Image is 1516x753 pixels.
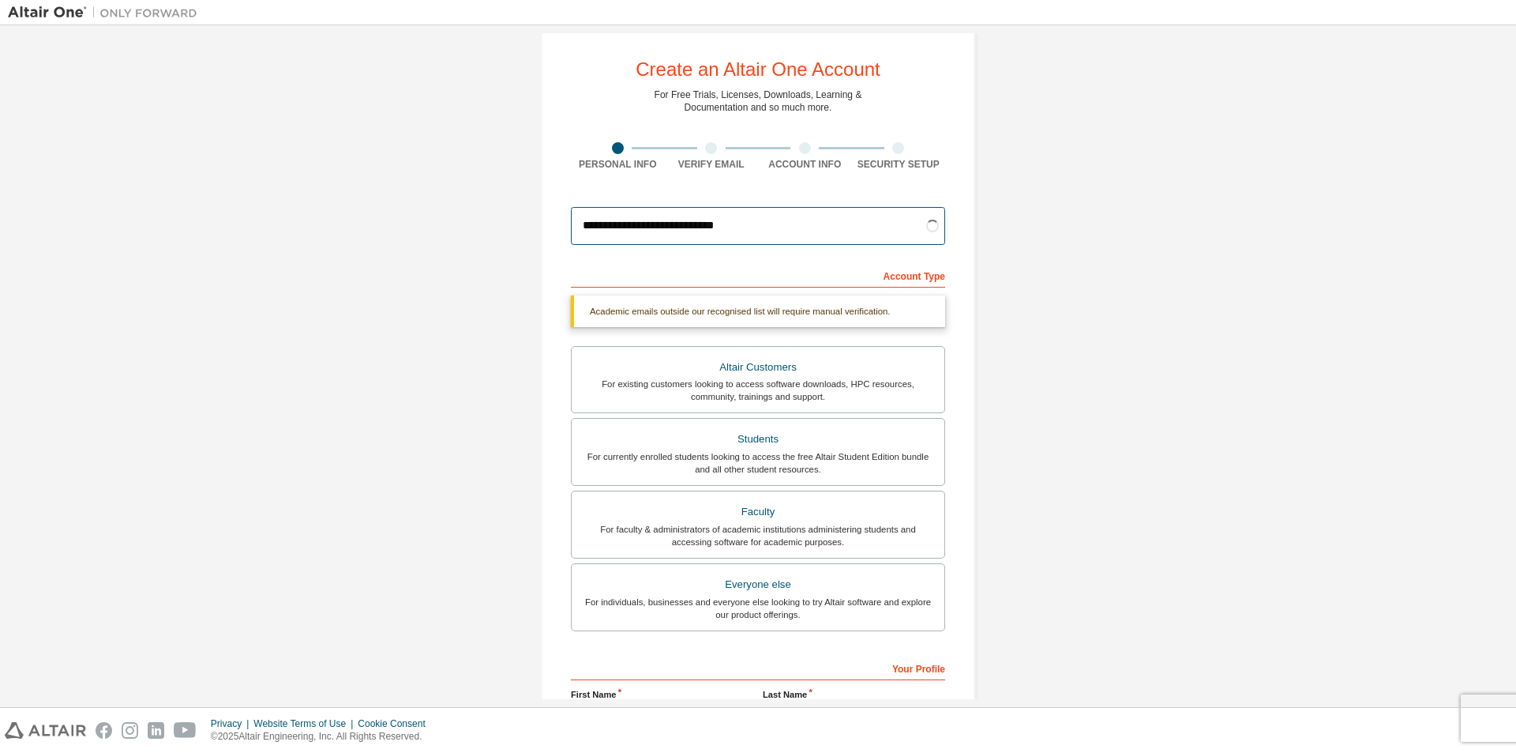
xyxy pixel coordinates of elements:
[571,655,945,680] div: Your Profile
[581,596,935,621] div: For individuals, businesses and everyone else looking to try Altair software and explore our prod...
[211,730,435,744] p: © 2025 Altair Engineering, Inc. All Rights Reserved.
[581,450,935,476] div: For currently enrolled students looking to access the free Altair Student Edition bundle and all ...
[581,428,935,450] div: Students
[581,356,935,378] div: Altair Customers
[211,717,253,730] div: Privacy
[581,378,935,403] div: For existing customers looking to access software downloads, HPC resources, community, trainings ...
[571,262,945,288] div: Account Type
[122,722,138,739] img: instagram.svg
[655,88,862,114] div: For Free Trials, Licenses, Downloads, Learning & Documentation and so much more.
[174,722,197,739] img: youtube.svg
[581,501,935,523] div: Faculty
[571,296,945,327] div: Academic emails outside our recognised list will require manual verification.
[5,722,86,739] img: altair_logo.svg
[852,158,946,171] div: Security Setup
[358,717,434,730] div: Cookie Consent
[758,158,852,171] div: Account Info
[96,722,112,739] img: facebook.svg
[636,60,880,79] div: Create an Altair One Account
[571,158,665,171] div: Personal Info
[148,722,164,739] img: linkedin.svg
[581,523,935,548] div: For faculty & administrators of academic institutions administering students and accessing softwa...
[581,574,935,596] div: Everyone else
[571,688,753,701] label: First Name
[763,688,945,701] label: Last Name
[665,158,759,171] div: Verify Email
[8,5,205,21] img: Altair One
[253,717,358,730] div: Website Terms of Use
